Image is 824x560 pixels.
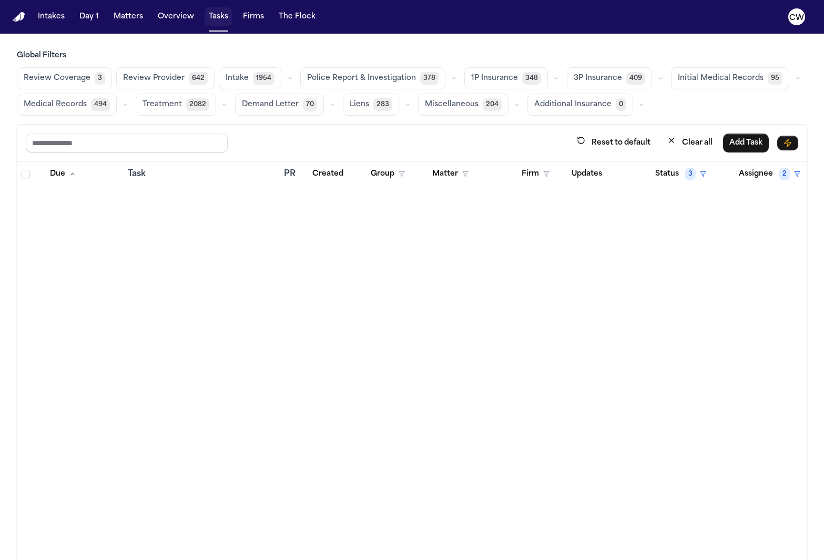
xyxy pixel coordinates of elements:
[24,99,87,110] span: Medical Records
[571,133,657,152] button: Reset to default
[373,98,392,111] span: 283
[226,73,249,84] span: Intake
[671,67,789,89] button: Initial Medical Records95
[464,67,548,89] button: 1P Insurance348
[649,165,713,184] button: Status3
[425,99,479,110] span: Miscellaneous
[303,98,317,111] span: 70
[22,170,30,178] span: Select all
[17,50,807,61] h3: Global Filters
[483,98,502,111] span: 204
[17,67,112,89] button: Review Coverage3
[768,72,782,85] span: 95
[91,98,110,111] span: 494
[239,7,268,26] button: Firms
[364,165,411,184] button: Group
[136,94,216,116] button: Treatment2082
[420,72,439,85] span: 378
[733,165,807,184] button: Assignee2
[13,12,25,22] img: Finch Logo
[350,99,369,110] span: Liens
[515,165,556,184] button: Firm
[109,7,147,26] button: Matters
[205,7,232,26] button: Tasks
[284,168,298,180] div: PR
[17,94,117,116] button: Medical Records494
[471,73,518,84] span: 1P Insurance
[418,94,508,116] button: Miscellaneous204
[189,72,208,85] span: 642
[527,94,633,116] button: Additional Insurance0
[75,7,103,26] button: Day 1
[154,7,198,26] button: Overview
[219,67,281,89] button: Intake1954
[626,72,645,85] span: 409
[343,94,399,116] button: Liens283
[565,165,608,184] button: Updates
[24,73,90,84] span: Review Coverage
[274,7,320,26] button: The Flock
[186,98,209,111] span: 2082
[34,7,69,26] button: Intakes
[235,94,324,116] button: Demand Letter70
[307,73,416,84] span: Police Report & Investigation
[143,99,182,110] span: Treatment
[128,168,276,180] div: Task
[723,134,769,152] button: Add Task
[616,98,626,111] span: 0
[123,73,185,84] span: Review Provider
[116,67,215,89] button: Review Provider642
[567,67,652,89] button: 3P Insurance409
[253,72,274,85] span: 1954
[426,165,475,184] button: Matter
[678,73,764,84] span: Initial Medical Records
[522,72,541,85] span: 348
[574,73,622,84] span: 3P Insurance
[306,165,350,184] button: Created
[242,99,299,110] span: Demand Letter
[300,67,445,89] button: Police Report & Investigation378
[13,12,25,22] a: Home
[44,165,82,184] button: Due
[534,99,612,110] span: Additional Insurance
[777,136,798,150] button: Immediate Task
[95,72,105,85] span: 3
[661,133,719,152] button: Clear all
